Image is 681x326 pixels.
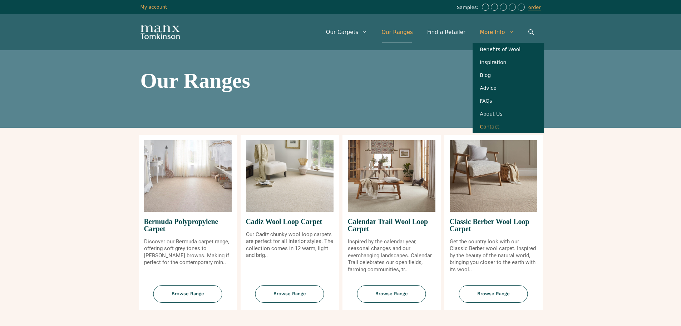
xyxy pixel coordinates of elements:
[473,56,544,69] a: Inspiration
[153,285,222,303] span: Browse Range
[246,140,334,212] img: Cadiz Wool Loop Carpet
[241,285,339,310] a: Browse Range
[473,69,544,82] a: Blog
[473,43,544,56] a: Benefits of Wool
[342,285,441,310] a: Browse Range
[348,238,435,273] p: Inspired by the calendar year, seasonal changes and our everchanging landscapes. Calendar Trail c...
[319,21,541,43] nav: Primary
[450,238,537,273] p: Get the country look with our Classic Berber wool carpet. Inspired by the beauty of the natural w...
[140,70,541,91] h1: Our Ranges
[144,238,232,266] p: Discover our Bermuda carpet range, offering soft grey tones to [PERSON_NAME] browns. Making if pe...
[374,21,420,43] a: Our Ranges
[319,21,375,43] a: Our Carpets
[348,212,435,238] span: Calendar Trail Wool Loop Carpet
[144,212,232,238] span: Bermuda Polypropylene Carpet
[140,25,180,39] img: Manx Tomkinson
[357,285,426,303] span: Browse Range
[457,5,480,11] span: Samples:
[144,140,232,212] img: Bermuda Polypropylene Carpet
[473,21,521,43] a: More Info
[450,140,537,212] img: Classic Berber Wool Loop Carpet
[140,4,167,10] a: My account
[459,285,528,303] span: Browse Range
[521,21,541,43] a: Open Search Bar
[246,231,334,259] p: Our Cadiz chunky wool loop carpets are perfect for all interior styles. The collection comes in 1...
[473,94,544,107] a: FAQs
[473,120,544,133] a: Contact
[420,21,473,43] a: Find a Retailer
[450,212,537,238] span: Classic Berber Wool Loop Carpet
[444,285,543,310] a: Browse Range
[255,285,324,303] span: Browse Range
[139,285,237,310] a: Browse Range
[528,5,541,10] a: order
[246,212,334,231] span: Cadiz Wool Loop Carpet
[473,107,544,120] a: About Us
[473,82,544,94] a: Advice
[348,140,435,212] img: Calendar Trail Wool Loop Carpet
